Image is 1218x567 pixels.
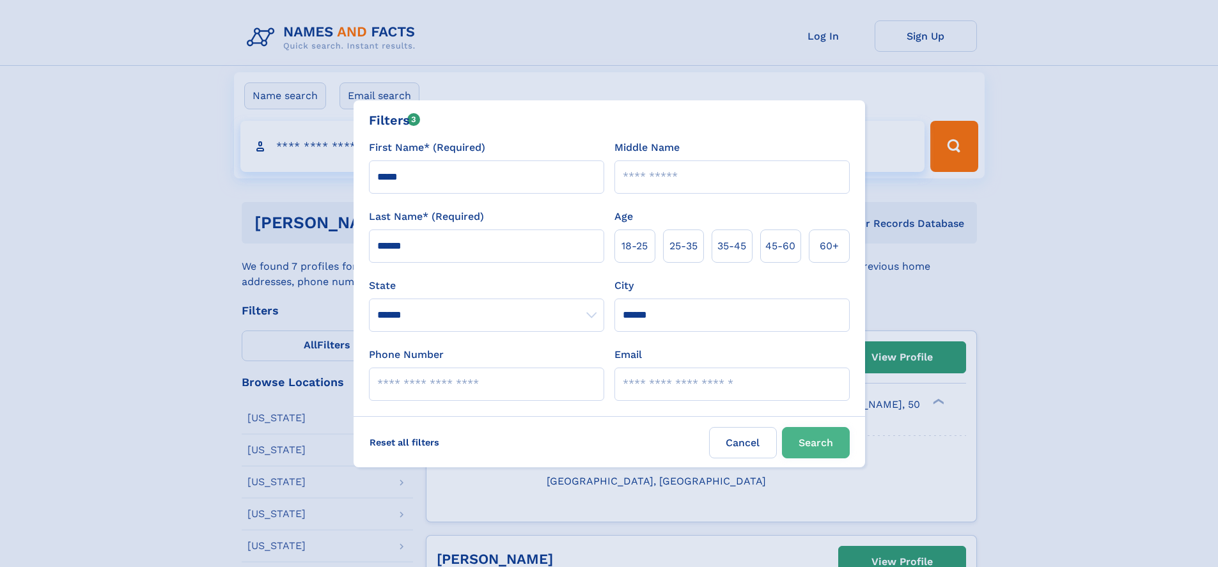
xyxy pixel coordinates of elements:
span: 60+ [820,238,839,254]
button: Search [782,427,850,458]
label: Phone Number [369,347,444,362]
span: 45‑60 [765,238,795,254]
label: Middle Name [614,140,680,155]
label: First Name* (Required) [369,140,485,155]
label: Age [614,209,633,224]
label: Cancel [709,427,777,458]
label: Reset all filters [361,427,448,458]
label: Last Name* (Required) [369,209,484,224]
label: State [369,278,604,293]
div: Filters [369,111,421,130]
label: Email [614,347,642,362]
label: City [614,278,634,293]
span: 35‑45 [717,238,746,254]
span: 18‑25 [621,238,648,254]
span: 25‑35 [669,238,698,254]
